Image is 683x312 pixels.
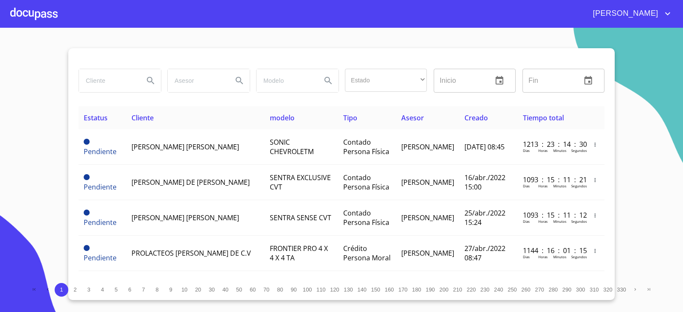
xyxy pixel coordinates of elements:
[209,286,215,293] span: 30
[467,286,476,293] span: 220
[287,283,301,297] button: 90
[546,283,560,297] button: 280
[84,218,117,227] span: Pendiente
[343,244,391,262] span: Crédito Persona Moral
[301,283,314,297] button: 100
[396,283,410,297] button: 170
[401,213,454,222] span: [PERSON_NAME]
[562,286,571,293] span: 290
[131,213,239,222] span: [PERSON_NAME] [PERSON_NAME]
[303,286,312,293] span: 100
[222,286,228,293] span: 40
[181,286,187,293] span: 10
[587,7,663,20] span: [PERSON_NAME]
[519,283,533,297] button: 260
[426,286,435,293] span: 190
[401,142,454,152] span: [PERSON_NAME]
[523,219,530,224] p: Dias
[410,283,423,297] button: 180
[464,173,505,192] span: 16/abr./2022 15:00
[464,283,478,297] button: 220
[464,244,505,262] span: 27/abr./2022 08:47
[114,286,117,293] span: 5
[84,174,90,180] span: Pendiente
[84,113,108,122] span: Estatus
[343,137,389,156] span: Contado Persona Física
[538,219,548,224] p: Horas
[123,283,137,297] button: 6
[401,113,424,122] span: Asesor
[587,283,601,297] button: 310
[84,245,90,251] span: Pendiente
[553,184,566,188] p: Minutos
[523,254,530,259] p: Dias
[84,253,117,262] span: Pendiente
[523,175,581,184] p: 1093 : 15 : 11 : 21
[128,286,131,293] span: 6
[571,254,587,259] p: Segundos
[571,219,587,224] p: Segundos
[343,113,357,122] span: Tipo
[270,137,314,156] span: SONIC CHEVROLETM
[330,286,339,293] span: 120
[84,182,117,192] span: Pendiente
[508,286,517,293] span: 250
[84,147,117,156] span: Pendiente
[131,248,251,258] span: PROLACTEOS [PERSON_NAME] DE C.V
[101,286,104,293] span: 4
[270,113,295,122] span: modelo
[270,173,331,192] span: SENTRA EXCLUSIVE CVT
[423,283,437,297] button: 190
[576,286,585,293] span: 300
[617,286,626,293] span: 330
[560,283,574,297] button: 290
[464,113,488,122] span: Creado
[382,283,396,297] button: 160
[246,283,260,297] button: 60
[451,283,464,297] button: 210
[538,184,548,188] p: Horas
[232,283,246,297] button: 50
[79,69,137,92] input: search
[270,213,331,222] span: SENTRA SENSE CVT
[571,148,587,153] p: Segundos
[150,283,164,297] button: 8
[494,286,503,293] span: 240
[257,69,315,92] input: search
[453,286,462,293] span: 210
[492,283,505,297] button: 240
[523,140,581,149] p: 1213 : 23 : 14 : 30
[291,286,297,293] span: 90
[96,283,109,297] button: 4
[615,283,628,297] button: 330
[270,244,328,262] span: FRONTIER PRO 4 X 4 X 4 TA
[164,283,178,297] button: 9
[169,286,172,293] span: 9
[553,219,566,224] p: Minutos
[437,283,451,297] button: 200
[263,286,269,293] span: 70
[131,113,154,122] span: Cliente
[401,178,454,187] span: [PERSON_NAME]
[168,69,226,92] input: search
[523,246,581,255] p: 1144 : 16 : 01 : 15
[341,283,355,297] button: 130
[314,283,328,297] button: 110
[73,286,76,293] span: 2
[505,283,519,297] button: 250
[131,142,239,152] span: [PERSON_NAME] [PERSON_NAME]
[464,208,505,227] span: 25/abr./2022 15:24
[587,7,673,20] button: account of current user
[195,286,201,293] span: 20
[523,210,581,220] p: 1093 : 15 : 11 : 12
[571,184,587,188] p: Segundos
[464,142,505,152] span: [DATE] 08:45
[357,286,366,293] span: 140
[523,148,530,153] p: Dias
[140,70,161,91] button: Search
[137,283,150,297] button: 7
[343,173,389,192] span: Contado Persona Física
[553,148,566,153] p: Minutos
[355,283,369,297] button: 140
[398,286,407,293] span: 170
